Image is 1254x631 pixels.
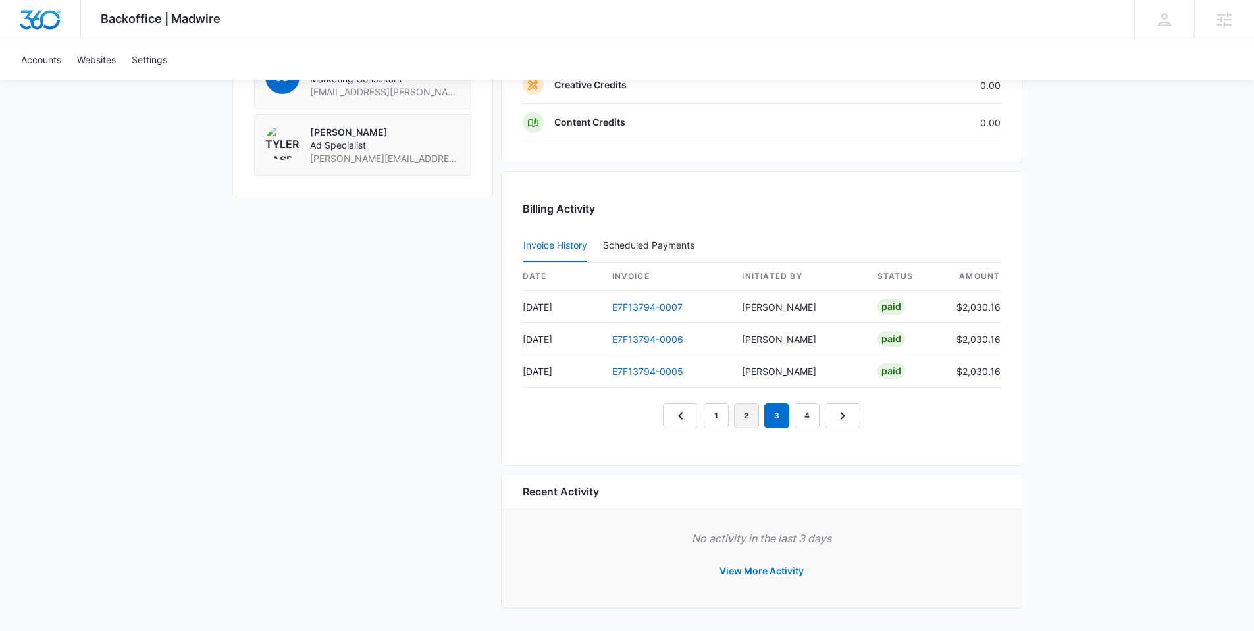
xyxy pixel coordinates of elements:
th: Initiated By [731,263,866,291]
div: Paid [877,331,905,347]
em: 3 [764,403,789,428]
a: Settings [124,39,175,80]
img: tab_keywords_by_traffic_grey.svg [131,76,142,87]
p: [PERSON_NAME] [310,126,460,139]
a: Page 4 [795,403,820,428]
div: Domain Overview [50,78,118,86]
td: 0.00 [861,104,1001,141]
img: logo_orange.svg [21,21,32,32]
a: Next Page [825,403,860,428]
p: No activity in the last 3 days [523,530,1001,546]
button: Invoice History [523,230,587,262]
span: Ad Specialist [310,139,460,152]
a: Previous Page [663,403,698,428]
td: [PERSON_NAME] [731,355,866,388]
img: website_grey.svg [21,34,32,45]
td: [DATE] [523,323,602,355]
span: Backoffice | Madwire [101,12,221,26]
a: Accounts [13,39,69,80]
div: Paid [877,363,905,379]
span: [PERSON_NAME][EMAIL_ADDRESS][PERSON_NAME][DOMAIN_NAME] [310,152,460,165]
td: [DATE] [523,355,602,388]
a: Page 1 [704,403,729,428]
th: invoice [602,263,732,291]
a: E7F13794-0006 [612,334,683,345]
p: Creative Credits [554,78,627,91]
span: [EMAIL_ADDRESS][PERSON_NAME][DOMAIN_NAME] [310,86,460,99]
img: Tyler Rasdon [265,126,300,160]
th: date [523,263,602,291]
th: amount [946,263,1001,291]
div: Domain: [DOMAIN_NAME] [34,34,145,45]
td: $2,030.16 [946,355,1001,388]
td: [DATE] [523,291,602,323]
div: Keywords by Traffic [145,78,222,86]
img: tab_domain_overview_orange.svg [36,76,46,87]
h6: Recent Activity [523,484,599,499]
div: v 4.0.25 [37,21,65,32]
a: Websites [69,39,124,80]
div: Paid [877,299,905,315]
td: $2,030.16 [946,323,1001,355]
td: [PERSON_NAME] [731,291,866,323]
th: status [867,263,946,291]
a: Page 2 [734,403,759,428]
h3: Billing Activity [523,201,1001,216]
a: E7F13794-0007 [612,301,683,313]
td: $2,030.16 [946,291,1001,323]
a: E7F13794-0005 [612,366,683,377]
div: Scheduled Payments [603,241,700,250]
td: [PERSON_NAME] [731,323,866,355]
td: 0.00 [861,66,1001,104]
button: View More Activity [706,555,817,587]
p: Content Credits [554,116,625,129]
nav: Pagination [663,403,860,428]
